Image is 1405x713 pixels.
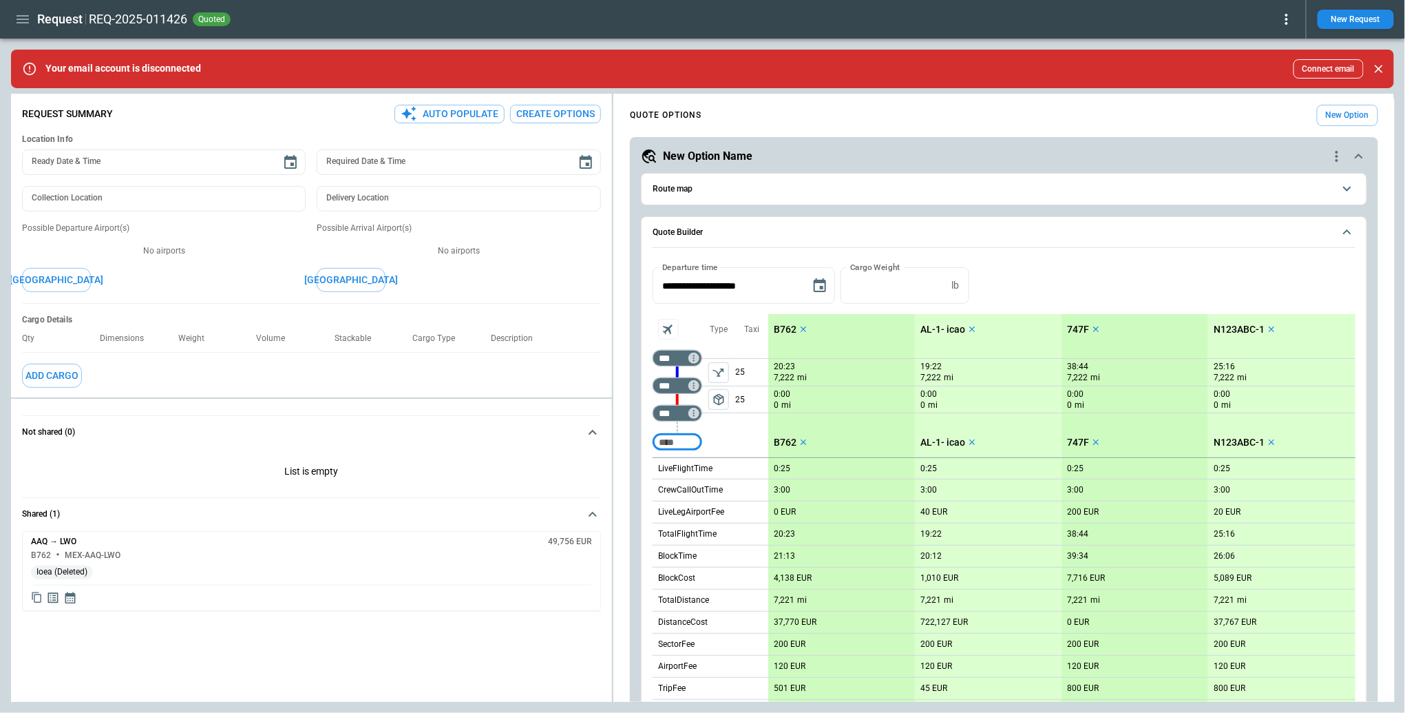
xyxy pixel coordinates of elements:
[712,393,726,406] span: package_2
[22,510,60,519] h6: Shared (1)
[658,319,679,340] span: Aircraft selection
[653,350,702,366] div: Too short
[735,359,768,386] p: 25
[1067,362,1088,372] p: 38:44
[658,617,708,628] p: DistanceCost
[1214,551,1235,561] p: 26:06
[37,11,83,28] h1: Request
[1075,400,1084,411] p: mi
[1067,372,1088,384] p: 7,222
[653,217,1355,249] button: Quote Builder
[920,372,941,384] p: 7,222
[1067,464,1084,474] p: 0:25
[774,529,795,539] p: 20:23
[1318,10,1394,29] button: New Request
[22,364,82,388] button: Add Cargo
[277,149,304,176] button: Choose date
[31,567,93,577] span: Ioea (Deleted)
[1214,464,1230,474] p: 0:25
[797,372,807,384] p: mi
[1214,362,1235,372] p: 25:16
[1214,529,1235,539] p: 25:16
[710,324,728,335] p: Type
[774,507,796,517] p: 0 EUR
[510,105,601,123] button: Create Options
[920,507,947,517] p: 40 EUR
[658,683,686,694] p: TripFee
[1067,595,1088,606] p: 7,221
[1214,639,1245,650] p: 200 EUR
[22,428,75,437] h6: Not shared (0)
[1329,148,1345,165] div: quote-option-actions
[663,149,752,164] h5: New Option Name
[1067,573,1105,583] p: 7,716 EUR
[335,333,382,344] p: Stackable
[781,400,791,411] p: mi
[774,683,805,694] p: 501 EUR
[920,683,947,694] p: 45 EUR
[708,389,729,410] button: left aligned
[22,449,601,497] div: Not shared (0)
[653,405,702,422] div: Too short
[920,529,942,539] p: 19:22
[1067,551,1088,561] p: 39:34
[641,148,1367,165] button: New Option Namequote-option-actions
[653,378,702,394] div: Too short
[774,661,805,672] p: 120 EUR
[1214,661,1245,672] p: 120 EUR
[653,434,702,451] div: Too short
[178,333,215,344] p: Weight
[662,261,719,273] label: Departure time
[1237,595,1247,606] p: mi
[774,389,790,400] p: 0:00
[1067,661,1099,672] p: 120 EUR
[317,245,600,257] p: No airports
[774,362,795,372] p: 20:23
[1214,389,1230,400] p: 0:00
[572,149,600,176] button: Choose date
[317,268,385,292] button: [GEOGRAPHIC_DATA]
[1369,59,1388,79] button: Close
[100,333,155,344] p: Dimensions
[22,498,601,531] button: Shared (1)
[63,591,77,605] span: Display quote schedule
[774,437,796,448] p: B762
[658,528,717,540] p: TotalFlightTime
[548,537,592,546] h6: 49,756 EUR
[658,484,723,496] p: CrewCallOutTime
[1067,437,1089,448] p: 747F
[31,551,51,560] h6: B762
[22,268,91,292] button: [GEOGRAPHIC_DATA]
[1214,400,1218,411] p: 0
[774,573,812,583] p: 4,138 EUR
[774,595,794,606] p: 7,221
[653,185,693,194] h6: Route map
[1214,485,1230,495] p: 3:00
[1214,617,1256,628] p: 37,767 EUR
[1214,507,1240,517] p: 20 EUR
[920,400,925,411] p: 0
[1067,507,1099,517] p: 200 EUR
[412,333,466,344] p: Cargo Type
[1214,437,1265,448] p: N123ABC-1
[708,362,729,383] span: Type of sector
[256,333,296,344] p: Volume
[22,449,601,497] p: List is empty
[735,386,768,413] p: 25
[774,639,805,650] p: 200 EUR
[708,389,729,410] span: Type of sector
[65,551,120,560] h6: MEX-AAQ-LWO
[920,595,941,606] p: 7,221
[797,595,807,606] p: mi
[774,551,795,561] p: 21:13
[1067,639,1099,650] p: 200 EUR
[1067,324,1089,335] p: 747F
[1317,105,1378,126] button: New Option
[1067,529,1088,539] p: 38:44
[1067,617,1089,628] p: 0 EUR
[1090,372,1100,384] p: mi
[920,464,937,474] p: 0:25
[196,14,228,24] span: quoted
[658,595,709,606] p: TotalDistance
[944,595,953,606] p: mi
